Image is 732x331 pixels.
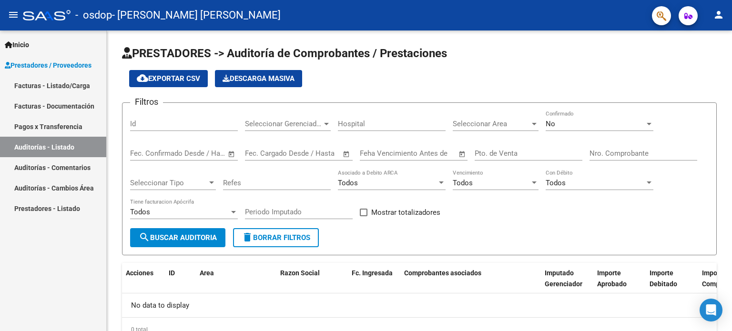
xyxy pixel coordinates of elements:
[546,120,555,128] span: No
[713,9,724,20] mat-icon: person
[75,5,112,26] span: - osdop
[122,293,717,317] div: No data to display
[196,263,263,305] datatable-header-cell: Area
[597,269,627,288] span: Importe Aprobado
[593,263,646,305] datatable-header-cell: Importe Aprobado
[215,70,302,87] button: Descarga Masiva
[242,231,253,243] mat-icon: delete
[130,149,169,158] input: Fecha inicio
[546,179,566,187] span: Todos
[245,149,284,158] input: Fecha inicio
[650,269,677,288] span: Importe Debitado
[130,95,163,109] h3: Filtros
[200,269,214,277] span: Area
[215,70,302,87] app-download-masive: Descarga masiva de comprobantes (adjuntos)
[371,207,440,218] span: Mostrar totalizadores
[341,149,352,160] button: Open calendar
[242,233,310,242] span: Borrar Filtros
[5,60,91,70] span: Prestadores / Proveedores
[646,263,698,305] datatable-header-cell: Importe Debitado
[122,263,165,305] datatable-header-cell: Acciones
[280,269,320,277] span: Razon Social
[352,269,393,277] span: Fc. Ingresada
[177,149,224,158] input: Fecha fin
[453,120,530,128] span: Seleccionar Area
[165,263,196,305] datatable-header-cell: ID
[137,72,148,84] mat-icon: cloud_download
[245,120,322,128] span: Seleccionar Gerenciador
[400,263,541,305] datatable-header-cell: Comprobantes asociados
[122,47,447,60] span: PRESTADORES -> Auditoría de Comprobantes / Prestaciones
[139,231,150,243] mat-icon: search
[338,179,358,187] span: Todos
[453,179,473,187] span: Todos
[137,74,200,83] span: Exportar CSV
[348,263,400,305] datatable-header-cell: Fc. Ingresada
[139,233,217,242] span: Buscar Auditoria
[169,269,175,277] span: ID
[226,149,237,160] button: Open calendar
[112,5,281,26] span: - [PERSON_NAME] [PERSON_NAME]
[126,269,153,277] span: Acciones
[5,40,29,50] span: Inicio
[130,208,150,216] span: Todos
[404,269,481,277] span: Comprobantes asociados
[700,299,722,321] div: Open Intercom Messenger
[129,70,208,87] button: Exportar CSV
[457,149,468,160] button: Open calendar
[8,9,19,20] mat-icon: menu
[233,228,319,247] button: Borrar Filtros
[292,149,338,158] input: Fecha fin
[130,228,225,247] button: Buscar Auditoria
[223,74,295,83] span: Descarga Masiva
[541,263,593,305] datatable-header-cell: Imputado Gerenciador
[130,179,207,187] span: Seleccionar Tipo
[276,263,348,305] datatable-header-cell: Razon Social
[545,269,582,288] span: Imputado Gerenciador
